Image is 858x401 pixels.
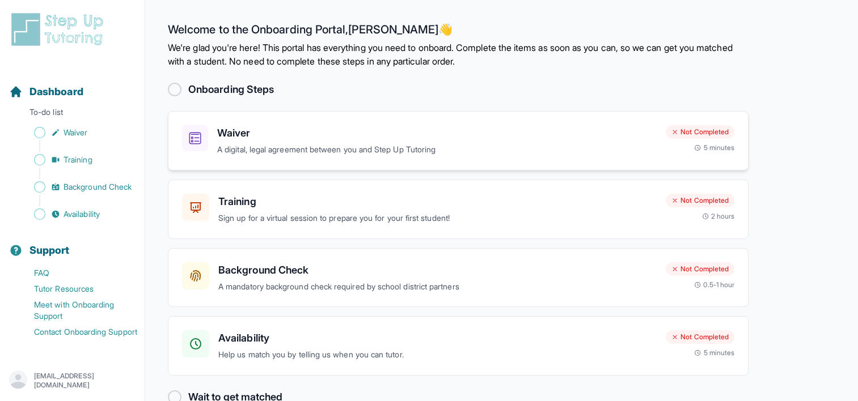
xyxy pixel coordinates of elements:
[218,330,657,346] h3: Availability
[666,330,734,344] div: Not Completed
[218,212,657,225] p: Sign up for a virtual session to prepare you for your first student!
[64,154,92,165] span: Training
[9,84,83,100] a: Dashboard
[168,316,749,376] a: AvailabilityHelp us match you by telling us when you can tutor.Not Completed5 minutes
[218,348,657,361] p: Help us match you by telling us when you can tutor.
[218,194,657,210] h3: Training
[9,206,145,222] a: Availability
[5,106,140,122] p: To-do list
[666,125,734,139] div: Not Completed
[168,248,749,308] a: Background CheckA mandatory background check required by school district partnersNot Completed0.5...
[9,152,145,168] a: Training
[218,262,657,278] h3: Background Check
[34,372,136,390] p: [EMAIL_ADDRESS][DOMAIN_NAME]
[666,194,734,207] div: Not Completed
[168,41,749,68] p: We're glad you're here! This portal has everything you need to onboard. Complete the items as soo...
[694,280,734,289] div: 0.5-1 hour
[5,224,140,263] button: Support
[217,143,657,156] p: A digital, legal agreement between you and Step Up Tutoring
[9,297,145,324] a: Meet with Onboarding Support
[64,181,132,193] span: Background Check
[168,23,749,41] h2: Welcome to the Onboarding Portal, [PERSON_NAME] 👋
[9,125,145,140] a: Waiver
[168,111,749,170] a: WaiverA digital, legal agreement between you and Step Up TutoringNot Completed5 minutes
[702,212,735,221] div: 2 hours
[9,265,145,281] a: FAQ
[5,66,140,104] button: Dashboard
[9,11,110,48] img: logo
[9,179,145,195] a: Background Check
[64,127,87,138] span: Waiver
[694,348,734,357] div: 5 minutes
[168,180,749,239] a: TrainingSign up for a virtual session to prepare you for your first student!Not Completed2 hours
[64,208,100,220] span: Availability
[217,125,657,141] h3: Waiver
[29,242,70,258] span: Support
[218,280,657,293] p: A mandatory background check required by school district partners
[9,281,145,297] a: Tutor Resources
[9,324,145,340] a: Contact Onboarding Support
[694,143,734,152] div: 5 minutes
[9,370,136,391] button: [EMAIL_ADDRESS][DOMAIN_NAME]
[188,82,274,97] h2: Onboarding Steps
[666,262,734,276] div: Not Completed
[29,84,83,100] span: Dashboard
